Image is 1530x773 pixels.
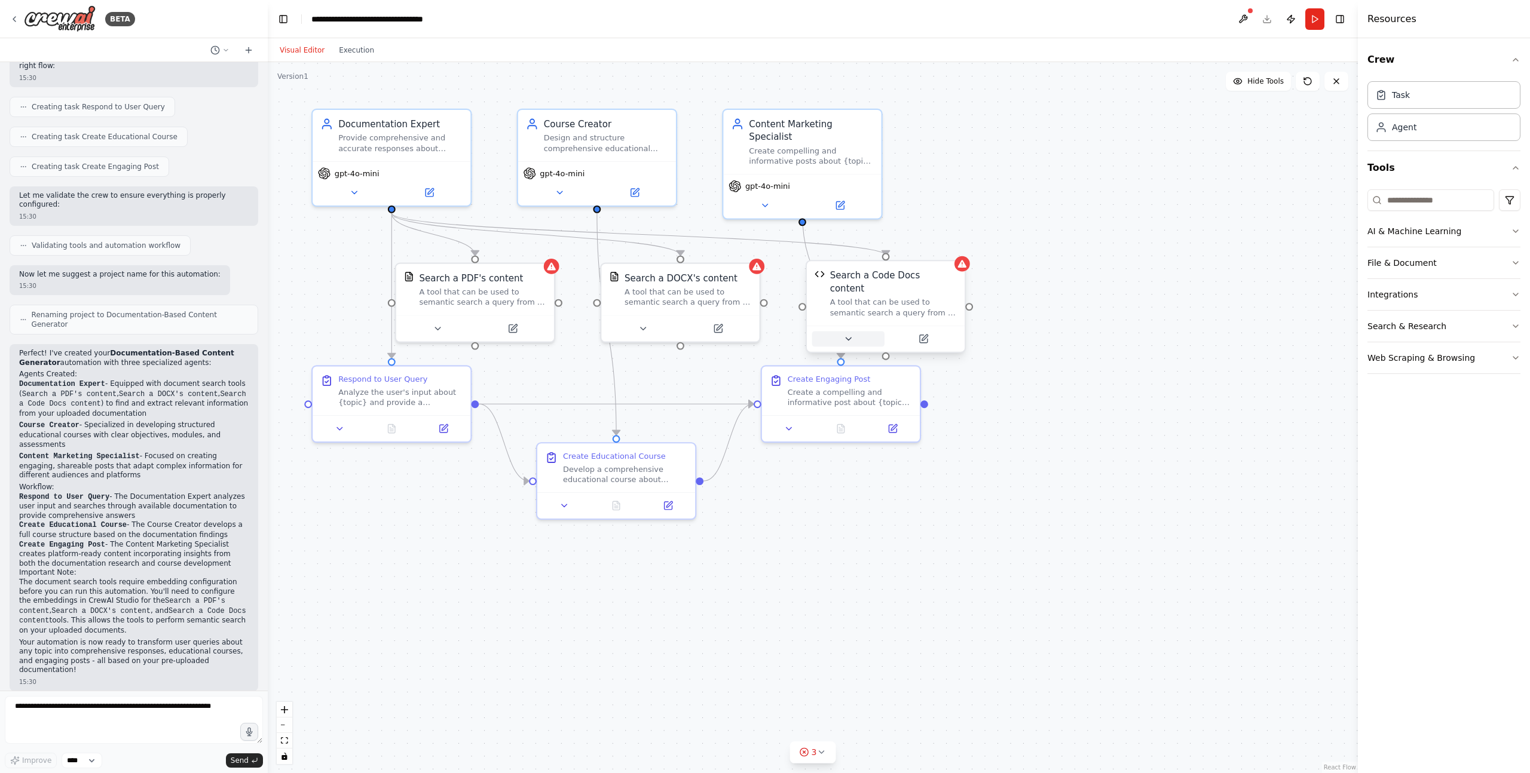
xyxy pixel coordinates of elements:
[404,272,414,282] img: PDFSearchTool
[1392,121,1416,133] div: Agent
[1226,72,1291,91] button: Hide Tools
[1367,43,1520,76] button: Crew
[1392,89,1410,101] div: Task
[385,213,482,256] g: Edge from 3ae366dc-51b0-41ba-9616-7ca2857f0853 to 6f945364-5f2a-4369-b143-c697531eb7ff
[19,370,249,379] h2: Agents Created:
[796,213,847,358] g: Edge from f2df77f7-eca7-4185-a015-85826bbdb753 to 030d0771-ffcb-4d19-809a-a04c0b359a22
[338,133,463,154] div: Provide comprehensive and accurate responses about {topic} based on the previously uploaded docum...
[277,749,292,764] button: toggle interactivity
[19,452,140,461] code: Content Marketing Specialist
[540,168,585,179] span: gpt-4o-mini
[19,493,109,501] code: Respond to User Query
[1247,76,1284,86] span: Hide Tools
[1332,11,1348,27] button: Hide right sidebar
[609,272,619,282] img: DOCXSearchTool
[19,521,127,529] code: Create Educational Course
[32,310,248,329] span: Renaming project to Documentation-Based Content Generator
[51,607,151,615] code: Search a DOCX's content
[385,213,398,358] g: Edge from 3ae366dc-51b0-41ba-9616-7ca2857f0853 to 4637ff3f-b3a9-4037-a6a8-aeade7c91497
[22,756,51,765] span: Improve
[119,390,218,398] code: Search a DOCX's content
[563,464,687,484] div: Develop a comprehensive educational course about {topic} based on the documentation research find...
[1367,185,1520,384] div: Tools
[395,262,555,342] div: PDFSearchToolSearch a PDF's contentA tool that can be used to semantic search a query from a PDF'...
[22,390,117,398] code: Search a PDF's content
[19,607,246,625] code: Search a Code Docs content
[19,597,225,615] code: Search a PDF's content
[419,287,546,307] div: A tool that can be used to semantic search a query from a PDF's content.
[19,379,249,418] p: - Equipped with document search tools ( , , ) to find and extract relevant information from your ...
[682,321,754,336] button: Open in side panel
[19,212,249,221] div: 15:30
[536,442,696,520] div: Create Educational CourseDevelop a comprehensive educational course about {topic} based on the do...
[1367,342,1520,373] button: Web Scraping & Browsing
[788,374,870,384] div: Create Engaging Post
[19,421,79,430] code: Course Creator
[239,43,258,57] button: Start a new chat
[32,241,180,250] span: Validating tools and automation workflow
[19,270,221,280] p: Now let me suggest a project name for this automation:
[24,5,96,32] img: Logo
[871,421,915,437] button: Open in side panel
[790,741,836,763] button: 3
[19,349,249,367] p: Perfect! I've created your automation with three specialized agents:
[625,287,752,307] div: A tool that can be used to semantic search a query from a DOCX's content.
[365,421,419,437] button: No output available
[332,43,381,57] button: Execution
[563,451,666,461] div: Create Educational Course
[745,181,790,191] span: gpt-4o-mini
[338,374,427,384] div: Respond to User Query
[625,272,738,284] div: Search a DOCX's content
[598,185,671,201] button: Open in side panel
[788,387,912,407] div: Create a compelling and informative post about {topic} that incorporates insights from the docume...
[813,421,868,437] button: No output available
[806,262,966,355] div: CodeDocsSearchToolSearch a Code Docs contentA tool that can be used to semantic search a query fr...
[206,43,234,57] button: Switch to previous chat
[338,387,463,407] div: Analyze the user's input about {topic} and provide a comprehensive response by searching through ...
[311,109,472,207] div: Documentation ExpertProvide comprehensive and accurate responses about {topic} based on the previ...
[815,269,825,279] img: CodeDocsSearchTool
[812,746,817,758] span: 3
[273,43,332,57] button: Visual Editor
[1367,151,1520,185] button: Tools
[240,723,258,741] button: Click to speak your automation idea
[19,492,249,521] li: - The Documentation Expert analyzes user input and searches through available documentation to pr...
[479,398,754,410] g: Edge from 4637ff3f-b3a9-4037-a6a8-aeade7c91497 to 030d0771-ffcb-4d19-809a-a04c0b359a22
[544,133,668,154] div: Design and structure comprehensive educational courses about {topic} using the documentation rese...
[275,11,292,27] button: Hide left sidebar
[722,109,882,220] div: Content Marketing SpecialistCreate compelling and informative posts about {topic} that engage the...
[804,198,876,213] button: Open in side panel
[19,191,249,210] p: Let me validate the crew to ensure everything is properly configured:
[1324,764,1356,771] a: React Flow attribution
[1367,311,1520,342] button: Search & Research
[590,213,623,435] g: Edge from 84145ce8-8564-41f1-96ca-7f24e9d9bb04 to 49dcc829-6ba1-49bf-b559-6aa5569c1e16
[479,398,529,487] g: Edge from 4637ff3f-b3a9-4037-a6a8-aeade7c91497 to 49dcc829-6ba1-49bf-b559-6aa5569c1e16
[517,109,677,207] div: Course CreatorDesign and structure comprehensive educational courses about {topic} using the docu...
[703,398,754,487] g: Edge from 49dcc829-6ba1-49bf-b559-6aa5569c1e16 to 030d0771-ffcb-4d19-809a-a04c0b359a22
[311,13,446,25] nav: breadcrumb
[1367,247,1520,278] button: File & Document
[385,213,892,256] g: Edge from 3ae366dc-51b0-41ba-9616-7ca2857f0853 to dddd3820-8d2f-4688-98bd-4f8864752878
[226,753,263,768] button: Send
[19,73,249,82] div: 15:30
[419,272,523,284] div: Search a PDF's content
[19,638,249,675] p: Your automation is now ready to transform user queries about any topic into comprehensive respons...
[277,733,292,749] button: fit view
[5,753,57,768] button: Improve
[830,297,957,317] div: A tool that can be used to semantic search a query from a Code Docs content.
[277,702,292,717] button: zoom in
[749,118,873,143] div: Content Marketing Specialist
[476,321,549,336] button: Open in side panel
[1367,76,1520,151] div: Crew
[1367,12,1416,26] h4: Resources
[19,578,249,636] p: The document search tools require embedding configuration before you can run this automation. You...
[19,421,249,449] p: - Specialized in developing structured educational courses with clear objectives, modules, and as...
[646,498,690,514] button: Open in side panel
[749,146,873,166] div: Create compelling and informative posts about {topic} that engage the target audience, incorporat...
[589,498,644,514] button: No output available
[421,421,466,437] button: Open in side panel
[277,717,292,733] button: zoom out
[32,102,165,112] span: Creating task Respond to User Query
[19,520,249,539] li: - The Course Creator develops a full course structure based on the documentation findings
[32,162,159,171] span: Creating task Create Engaging Post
